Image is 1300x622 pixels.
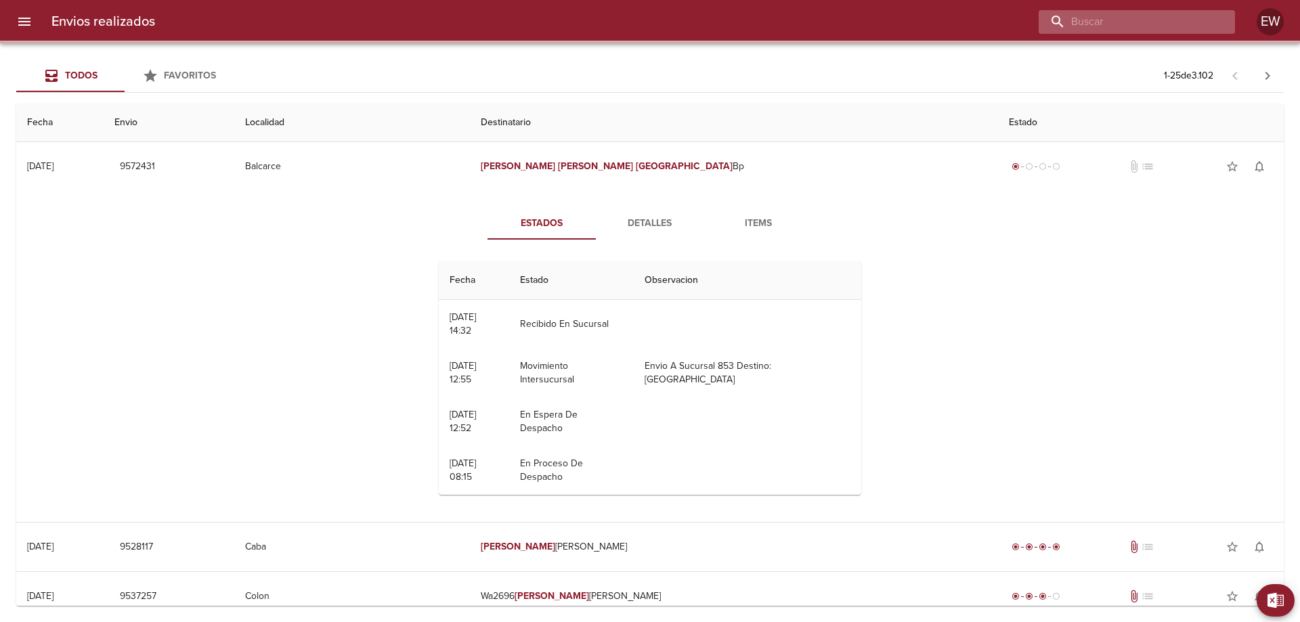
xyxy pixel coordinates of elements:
span: Detalles [604,215,696,232]
td: Movimiento Intersucursal [509,349,633,397]
span: Items [712,215,804,232]
button: Agregar a favoritos [1219,583,1246,610]
button: Activar notificaciones [1246,583,1273,610]
div: [DATE] 12:52 [450,409,476,434]
button: Activar notificaciones [1246,533,1273,560]
td: [PERSON_NAME] [470,523,998,571]
span: 9572431 [120,158,155,175]
span: radio_button_checked [1012,592,1020,600]
em: [GEOGRAPHIC_DATA] [636,160,733,172]
span: star_border [1226,540,1239,554]
em: [PERSON_NAME] [481,541,556,552]
div: [DATE] [27,160,53,172]
span: radio_button_unchecked [1052,592,1060,600]
th: Fecha [16,104,104,142]
span: radio_button_checked [1025,592,1033,600]
span: Favoritos [164,70,216,81]
button: Exportar Excel [1257,584,1295,617]
td: En Proceso De Despacho [509,446,633,495]
td: Caba [234,523,469,571]
div: [DATE] 14:32 [450,311,476,336]
th: Localidad [234,104,469,142]
span: star_border [1226,160,1239,173]
span: notifications_none [1253,160,1266,173]
td: Recibido En Sucursal [509,300,633,349]
div: [DATE] [27,590,53,602]
span: notifications_none [1253,540,1266,554]
span: Tiene documentos adjuntos [1127,540,1141,554]
span: 9528117 [120,539,153,556]
button: menu [8,5,41,38]
div: Tabs detalle de guia [487,207,812,240]
em: [PERSON_NAME] [515,590,590,602]
button: Agregar a favoritos [1219,533,1246,560]
div: [DATE] [27,541,53,552]
th: Fecha [439,261,509,300]
span: Pagina siguiente [1251,60,1284,92]
div: [DATE] 08:15 [450,458,476,483]
div: En viaje [1009,590,1063,603]
td: Colon [234,572,469,621]
span: radio_button_unchecked [1052,162,1060,171]
table: Tabla de seguimiento [439,261,861,495]
th: Destinatario [470,104,998,142]
button: Activar notificaciones [1246,153,1273,180]
button: Agregar a favoritos [1219,153,1246,180]
td: Envio A Sucursal 853 Destino: [GEOGRAPHIC_DATA] [634,349,861,397]
span: radio_button_checked [1039,543,1047,551]
span: notifications_none [1253,590,1266,603]
td: Bp [470,142,998,191]
span: Tiene documentos adjuntos [1127,590,1141,603]
span: No tiene pedido asociado [1141,540,1154,554]
td: En Espera De Despacho [509,397,633,446]
th: Estado [998,104,1284,142]
span: Estados [496,215,588,232]
td: Wa2696 [PERSON_NAME] [470,572,998,621]
span: radio_button_checked [1052,543,1060,551]
th: Envio [104,104,234,142]
span: No tiene documentos adjuntos [1127,160,1141,173]
th: Observacion [634,261,861,300]
span: star_border [1226,590,1239,603]
div: Entregado [1009,540,1063,554]
th: Estado [509,261,633,300]
span: radio_button_unchecked [1039,162,1047,171]
em: [PERSON_NAME] [481,160,556,172]
div: Abrir información de usuario [1257,8,1284,35]
span: Pagina anterior [1219,68,1251,82]
em: [PERSON_NAME] [558,160,633,172]
div: EW [1257,8,1284,35]
span: No tiene pedido asociado [1141,590,1154,603]
span: 9537257 [120,588,156,605]
button: 9572431 [114,154,160,179]
button: 9537257 [114,584,162,609]
p: 1 - 25 de 3.102 [1164,69,1213,83]
span: radio_button_checked [1012,543,1020,551]
span: radio_button_checked [1012,162,1020,171]
span: Todos [65,70,97,81]
span: No tiene pedido asociado [1141,160,1154,173]
div: [DATE] 12:55 [450,360,476,385]
span: radio_button_unchecked [1025,162,1033,171]
div: Tabs Envios [16,60,233,92]
button: 9528117 [114,535,158,560]
h6: Envios realizados [51,11,155,32]
span: radio_button_checked [1039,592,1047,600]
input: buscar [1039,10,1212,34]
span: radio_button_checked [1025,543,1033,551]
td: Balcarce [234,142,469,191]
